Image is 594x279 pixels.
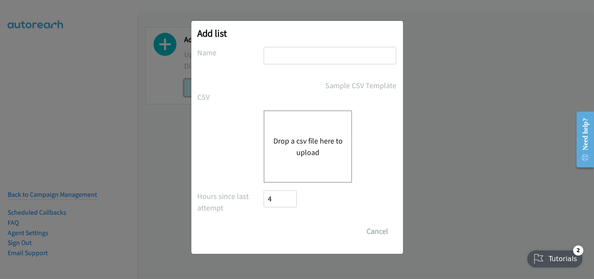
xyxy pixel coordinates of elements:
[273,135,343,158] button: Drop a csv file here to upload
[326,80,397,91] a: Sample CSV Template
[198,27,397,39] h2: Add list
[198,91,264,103] label: CSV
[569,106,594,173] iframe: Resource Center
[198,47,264,58] label: Name
[359,223,397,240] button: Cancel
[198,190,264,213] label: Hours since last attempt
[522,242,588,273] iframe: Checklist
